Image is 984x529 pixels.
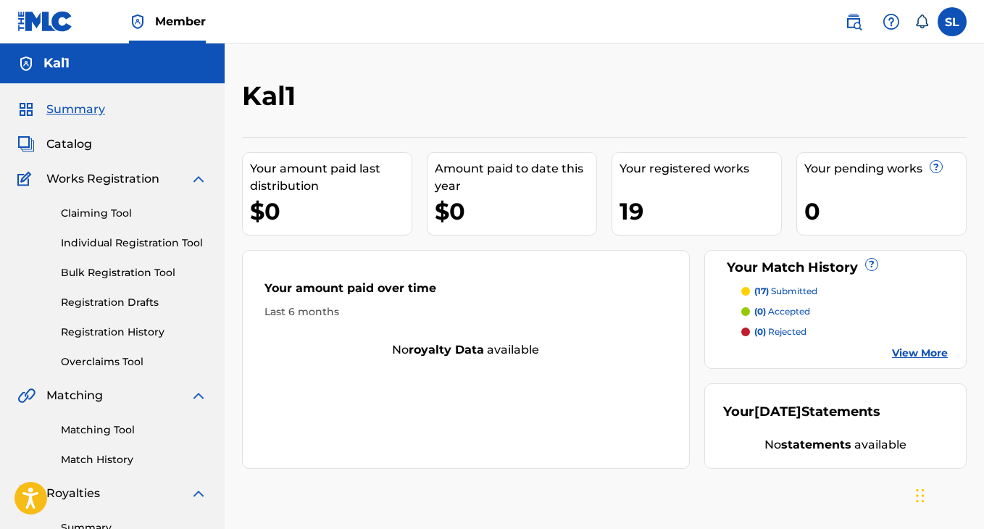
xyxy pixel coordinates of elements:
a: Claiming Tool [61,206,207,221]
img: search [845,13,862,30]
h5: Kal1 [43,55,70,72]
div: Drag [916,474,925,517]
span: Catalog [46,136,92,153]
span: Royalties [46,485,100,502]
a: SummarySummary [17,101,105,118]
a: (17) submitted [741,285,948,298]
img: Top Rightsholder [129,13,146,30]
div: 19 [620,195,781,228]
span: (17) [754,286,769,296]
div: Your Match History [723,258,948,278]
a: View More [892,346,948,361]
div: Your registered works [620,160,781,178]
a: Match History [61,452,207,467]
img: Matching [17,387,36,404]
img: help [883,13,900,30]
img: expand [190,485,207,502]
img: Royalties [17,485,35,502]
div: $0 [435,195,596,228]
div: Your amount paid last distribution [250,160,412,195]
div: No available [243,341,689,359]
a: (0) accepted [741,305,948,318]
a: Registration History [61,325,207,340]
a: Matching Tool [61,422,207,438]
p: submitted [754,285,817,298]
div: No available [723,436,948,454]
div: Your Statements [723,402,880,422]
span: ? [930,161,942,172]
div: Last 6 months [264,304,667,320]
span: Member [155,13,206,30]
a: Overclaims Tool [61,354,207,370]
div: Your amount paid over time [264,280,667,304]
span: ? [866,259,877,270]
a: Individual Registration Tool [61,236,207,251]
iframe: Chat Widget [912,459,984,529]
span: Summary [46,101,105,118]
img: expand [190,387,207,404]
a: Registration Drafts [61,295,207,310]
a: (0) rejected [741,325,948,338]
img: Summary [17,101,35,118]
a: CatalogCatalog [17,136,92,153]
div: 0 [804,195,966,228]
span: Works Registration [46,170,159,188]
p: rejected [754,325,806,338]
img: Works Registration [17,170,36,188]
div: Your pending works [804,160,966,178]
h2: Kal1 [242,80,303,112]
img: expand [190,170,207,188]
div: Notifications [914,14,929,29]
a: Bulk Registration Tool [61,265,207,280]
span: [DATE] [754,404,801,420]
span: (0) [754,306,766,317]
a: Public Search [839,7,868,36]
span: (0) [754,326,766,337]
img: MLC Logo [17,11,73,32]
img: Catalog [17,136,35,153]
div: User Menu [938,7,967,36]
span: Matching [46,387,103,404]
p: accepted [754,305,810,318]
img: Accounts [17,55,35,72]
div: Help [877,7,906,36]
div: $0 [250,195,412,228]
div: Amount paid to date this year [435,160,596,195]
strong: royalty data [409,343,484,357]
strong: statements [781,438,851,451]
